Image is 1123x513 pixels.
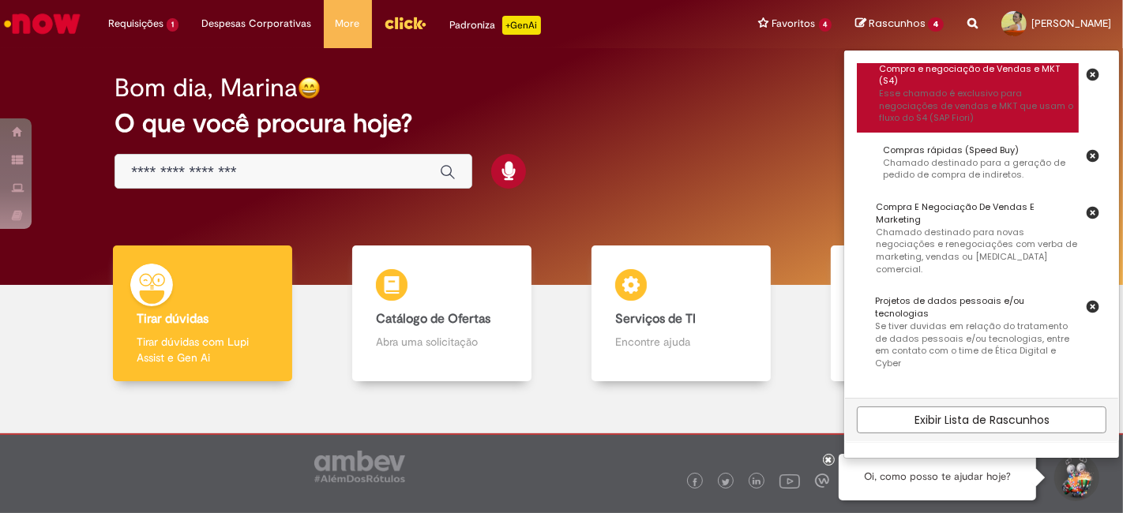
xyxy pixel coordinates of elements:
a: Rascunhos [855,17,944,32]
span: Favoritos [772,16,816,32]
a: Base de Conhecimento Consulte e aprenda [801,245,1040,382]
a: Tirar dúvidas Tirar dúvidas com Lupi Assist e Gen Ai [83,245,322,382]
div: Compras rápidas (Speed Buy) [883,144,1079,157]
span: 4 [928,17,944,32]
p: Esse chamado é exclusivo para negociações de vendas e MKT que usam o fluxo do S4 (SAP Fiori) [879,88,1080,125]
h2: O que você procura hoje? [115,110,1008,137]
p: Encontre ajuda [615,334,748,350]
p: Chamado destinado para a geração de pedido de compra de indiretos. [883,157,1079,182]
p: Chamado destinado para novas negociações e renegociações com verba de marketing, vendas ou [MEDIC... [876,227,1080,276]
p: Abra uma solicitação [376,334,509,350]
h2: Bom dia, Marina [115,74,298,102]
a: Catálogo de Ofertas Abra uma solicitação [322,245,561,382]
a: Compras rápidas (Speed Buy) [857,144,1079,189]
div: Compra e negociação de Vendas e MKT (S4) [879,63,1080,88]
img: logo_footer_youtube.png [779,470,800,491]
p: +GenAi [502,16,541,35]
img: ServiceNow [2,8,83,39]
div: Padroniza [450,16,541,35]
div: Oi, como posso te ajudar hoje? [839,454,1036,500]
span: Requisições [108,16,163,32]
span: 4 [819,18,832,32]
b: Tirar dúvidas [137,311,208,327]
b: Serviços de TI [615,311,696,327]
span: [PERSON_NAME] [1031,17,1111,30]
a: Compra E Negociação De Vendas E Marketing [857,201,1079,283]
span: Rascunhos [869,16,926,31]
p: Se tiver duvidas em relação do tratamento de dados pessoais e/ou tecnologias, entre em contato co... [875,320,1079,370]
a: Compra e negociação de Vendas e MKT (S4) [857,63,1079,133]
span: More [336,16,360,32]
b: Catálogo de Ofertas [376,311,490,327]
div: Projetos de dados pessoais e/ou tecnologias [875,295,1079,320]
img: logo_footer_facebook.png [691,478,699,486]
div: Compra E Negociação De Vendas E Marketing [876,201,1080,226]
a: Exibir Lista de Rascunhos [857,406,1106,433]
a: Projetos de dados pessoais e/ou tecnologias [857,295,1079,377]
button: Iniciar Conversa de Suporte [1052,454,1099,501]
img: happy-face.png [298,77,321,99]
img: click_logo_yellow_360x200.png [384,11,426,35]
p: Tirar dúvidas com Lupi Assist e Gen Ai [137,334,269,365]
img: logo_footer_workplace.png [815,474,829,488]
img: logo_footer_twitter.png [722,478,730,486]
span: Despesas Corporativas [202,16,312,32]
a: Serviços de TI Encontre ajuda [561,245,801,382]
span: 1 [167,18,178,32]
img: logo_footer_linkedin.png [753,477,761,487]
img: logo_footer_ambev_rotulo_gray.png [314,451,405,482]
